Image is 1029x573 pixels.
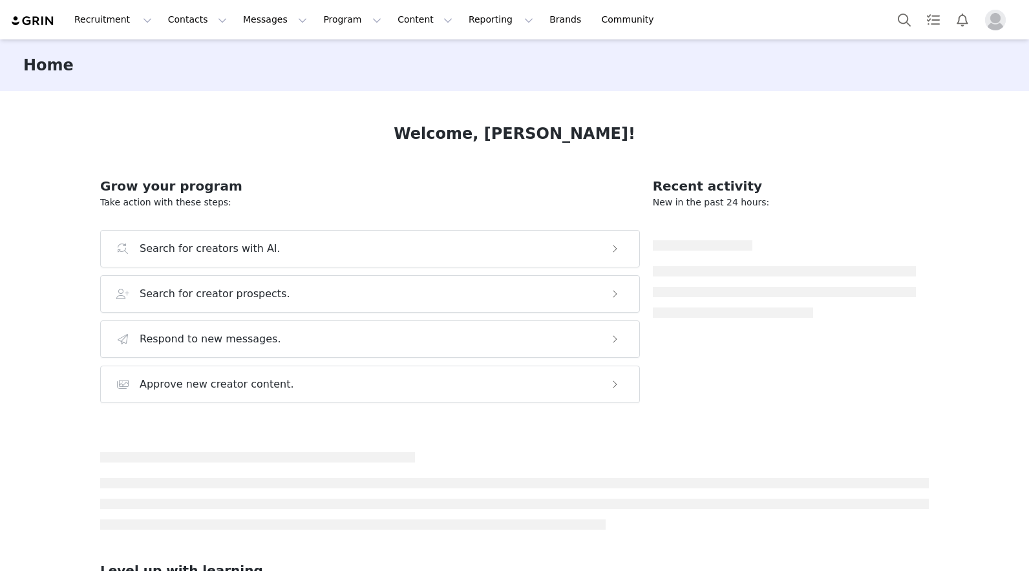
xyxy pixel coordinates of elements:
button: Search for creators with AI. [100,230,640,267]
h1: Welcome, [PERSON_NAME]! [394,122,635,145]
button: Search for creator prospects. [100,275,640,313]
button: Recruitment [67,5,160,34]
p: Take action with these steps: [100,196,640,209]
button: Program [315,5,389,34]
h3: Respond to new messages. [140,331,281,347]
img: grin logo [10,15,56,27]
button: Approve new creator content. [100,366,640,403]
h3: Home [23,54,74,77]
button: Reporting [461,5,541,34]
button: Notifications [948,5,977,34]
a: Tasks [919,5,948,34]
button: Content [390,5,460,34]
img: placeholder-profile.jpg [985,10,1006,30]
button: Search [890,5,918,34]
button: Respond to new messages. [100,320,640,358]
h2: Recent activity [653,176,916,196]
a: Community [594,5,668,34]
button: Contacts [160,5,235,34]
button: Profile [977,10,1019,30]
h3: Search for creators with AI. [140,241,281,256]
a: Brands [542,5,593,34]
p: New in the past 24 hours: [653,196,916,209]
h2: Grow your program [100,176,640,196]
button: Messages [235,5,315,34]
h3: Search for creator prospects. [140,286,290,302]
h3: Approve new creator content. [140,377,294,392]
